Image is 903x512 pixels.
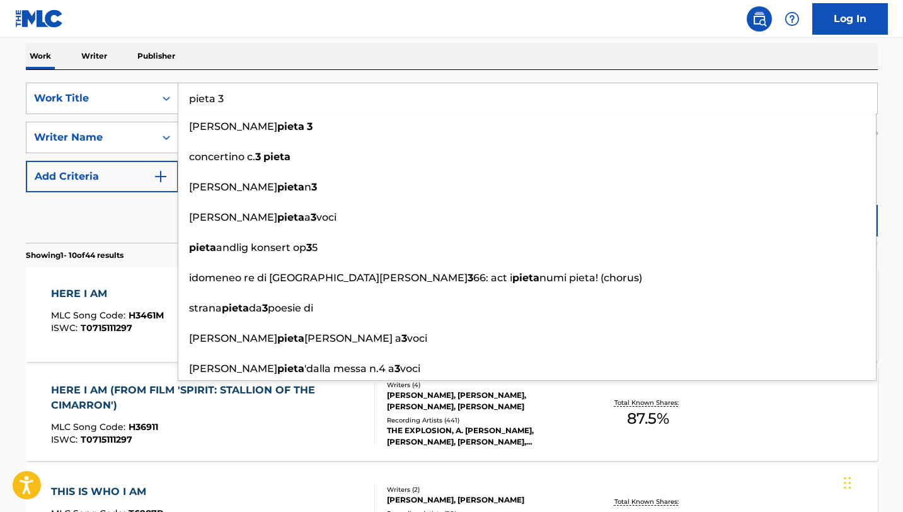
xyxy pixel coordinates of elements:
div: Help [779,6,805,32]
img: search [752,11,767,26]
p: Total Known Shares: [614,497,682,506]
div: THIS IS WHO I AM [51,484,163,499]
div: Recording Artists ( 441 ) [387,416,577,425]
img: MLC Logo [15,9,64,28]
strong: pieta [222,302,249,314]
div: Writer Name [34,130,147,145]
strong: 3 [311,181,317,193]
span: ISWC : [51,322,81,334]
strong: 3 [255,151,261,163]
strong: pieta [277,363,304,375]
strong: 3 [468,272,473,284]
span: idomeneo re di [GEOGRAPHIC_DATA][PERSON_NAME] [189,272,468,284]
div: Writers ( 4 ) [387,380,577,390]
div: [PERSON_NAME], [PERSON_NAME] [387,494,577,506]
strong: pieta [277,120,304,132]
div: [PERSON_NAME], [PERSON_NAME], [PERSON_NAME], [PERSON_NAME] [387,390,577,412]
span: voci [400,363,420,375]
p: Showing 1 - 10 of 44 results [26,250,124,261]
span: 5 [312,241,318,253]
span: numi pieta! (chorus) [539,272,642,284]
div: Drag [844,464,851,502]
span: ISWC : [51,434,81,445]
span: da [249,302,262,314]
div: HERE I AM [51,286,164,301]
span: [PERSON_NAME] [189,211,277,223]
iframe: Chat Widget [840,451,903,512]
span: 'dalla messa n.4 a [304,363,394,375]
p: Writer [78,43,111,69]
a: Public Search [747,6,772,32]
div: HERE I AM (FROM FILM 'SPIRIT: STALLION OF THE CIMARRON') [51,383,364,413]
span: T0715111297 [81,434,132,445]
a: HERE I AM (FROM FILM 'SPIRIT: STALLION OF THE CIMARRON')MLC Song Code:H36911ISWC:T0715111297Write... [26,366,878,461]
form: Search Form [26,83,878,243]
button: Add Criteria [26,161,178,192]
strong: pieta [277,211,304,223]
strong: 3 [394,363,400,375]
p: Publisher [134,43,179,69]
span: [PERSON_NAME] [189,363,277,375]
p: Work [26,43,55,69]
span: H3461M [129,310,164,321]
span: MLC Song Code : [51,310,129,321]
strong: 3 [306,241,312,253]
span: [PERSON_NAME] [189,332,277,344]
span: H36911 [129,421,158,433]
div: Work Title [34,91,147,106]
span: 87.5 % [627,407,669,430]
strong: pieta [277,332,304,344]
strong: pieta [263,151,290,163]
span: n [304,181,311,193]
span: a [304,211,311,223]
strong: pieta [189,241,216,253]
img: 9d2ae6d4665cec9f34b9.svg [153,169,168,184]
strong: 3 [307,120,313,132]
span: voci [407,332,427,344]
span: [PERSON_NAME] [189,120,277,132]
span: 66: act i [473,272,512,284]
strong: pieta [277,181,304,193]
a: HERE I AMMLC Song Code:H3461MISWC:T0715111297Writers (3)[PERSON_NAME], [PERSON_NAME], [PERSON_NAM... [26,267,878,362]
span: andlig konsert op [216,241,306,253]
p: Total Known Shares: [614,398,682,407]
span: poesie di [268,302,313,314]
strong: pieta [512,272,539,284]
a: Log In [812,3,888,35]
span: voci [316,211,336,223]
div: THE EXPLOSION, A. [PERSON_NAME], [PERSON_NAME], [PERSON_NAME], [PERSON_NAME], THE EXPLOSION, [PER... [387,425,577,448]
div: Writers ( 2 ) [387,485,577,494]
span: concertino c. [189,151,255,163]
img: help [785,11,800,26]
strong: 3 [401,332,407,344]
span: T0715111297 [81,322,132,334]
span: [PERSON_NAME] a [304,332,401,344]
span: MLC Song Code : [51,421,129,433]
span: strana [189,302,222,314]
strong: 3 [311,211,316,223]
span: [PERSON_NAME] [189,181,277,193]
strong: 3 [262,302,268,314]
